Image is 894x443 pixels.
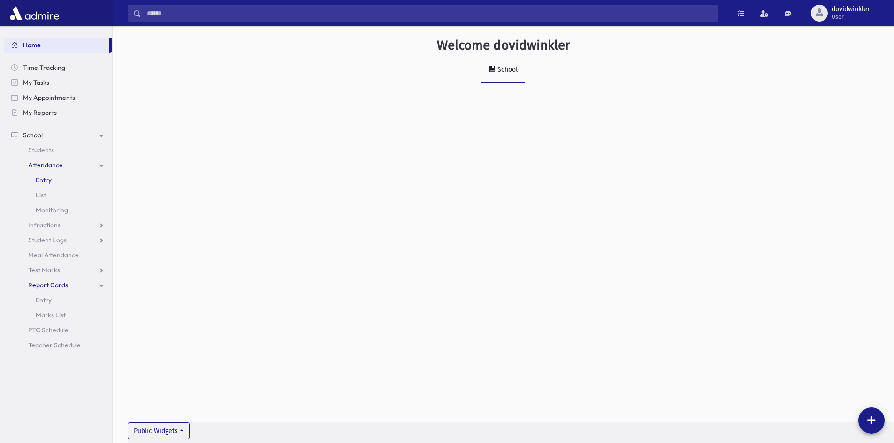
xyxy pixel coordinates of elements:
[23,93,75,102] span: My Appointments
[4,263,112,278] a: Test Marks
[28,146,54,154] span: Students
[832,6,870,13] span: dovidwinkler
[23,78,49,87] span: My Tasks
[4,143,112,158] a: Students
[36,176,52,184] span: Entry
[8,4,61,23] img: AdmirePro
[28,341,81,349] span: Teacher Schedule
[23,63,65,72] span: Time Tracking
[128,422,190,439] button: Public Widgets
[4,308,112,323] a: Marks List
[437,38,570,53] h3: Welcome dovidwinkler
[832,13,870,21] span: User
[23,108,57,117] span: My Reports
[4,75,112,90] a: My Tasks
[4,233,112,248] a: Student Logs
[36,191,46,199] span: List
[23,131,43,139] span: School
[28,281,68,289] span: Report Cards
[481,57,525,83] a: School
[28,236,67,244] span: Student Logs
[23,41,41,49] span: Home
[4,203,112,218] a: Monitoring
[4,218,112,233] a: Infractions
[141,5,718,22] input: Search
[36,206,68,214] span: Monitoring
[4,188,112,203] a: List
[4,158,112,173] a: Attendance
[4,173,112,188] a: Entry
[4,38,109,53] a: Home
[4,128,112,143] a: School
[4,90,112,105] a: My Appointments
[28,251,79,259] span: Meal Attendance
[4,278,112,293] a: Report Cards
[28,161,63,169] span: Attendance
[4,323,112,338] a: PTC Schedule
[4,248,112,263] a: Meal Attendance
[28,221,61,229] span: Infractions
[28,266,60,274] span: Test Marks
[496,66,518,74] div: School
[4,338,112,353] a: Teacher Schedule
[28,326,69,334] span: PTC Schedule
[4,60,112,75] a: Time Tracking
[4,105,112,120] a: My Reports
[36,311,66,319] span: Marks List
[4,293,112,308] a: Entry
[36,296,52,304] span: Entry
